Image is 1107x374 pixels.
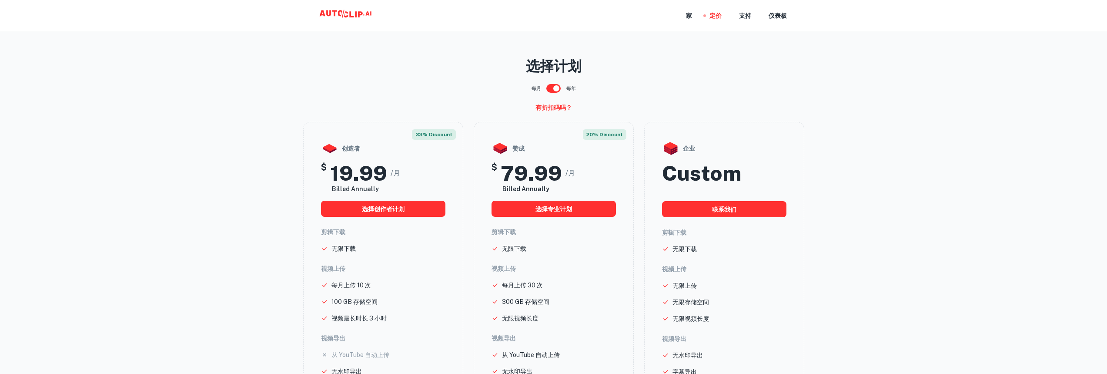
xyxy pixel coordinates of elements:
[672,352,703,359] font: 无水印导出
[532,100,575,115] button: 有折扣码吗？
[321,201,445,217] button: 选择创作者计划
[502,351,560,358] font: 从 YouTube 自动上传
[686,13,692,20] font: 家
[501,161,562,186] h2: 79.99
[566,86,576,91] font: 每年
[502,298,549,305] font: 300 GB 存储空间
[512,145,525,152] font: 赞成
[662,335,686,342] font: 视频导出
[502,282,543,289] font: 每月上传 30 次
[412,129,456,140] span: 33% discount
[331,245,356,252] font: 无限下载
[492,229,516,236] font: 剪辑下载
[683,145,695,152] font: 企业
[492,265,516,272] font: 视频上传
[321,162,327,172] font: $
[672,282,697,289] font: 无限上传
[662,266,686,273] font: 视频上传
[526,58,582,74] font: 选择计划
[502,184,615,194] h6: Billed Annually
[391,169,400,177] font: /月
[492,162,497,172] font: $
[342,145,360,152] font: 创造者
[532,86,541,91] font: 每月
[321,229,345,236] font: 剪辑下载
[662,161,741,186] h2: Custom
[712,206,736,213] font: 联系我们
[321,335,345,342] font: 视频导出
[362,206,405,212] font: 选择创作者计划
[492,335,516,342] font: 视频导出
[330,161,387,186] h2: 19.99
[331,351,389,358] font: 从 YouTube 自动上传
[535,206,572,212] font: 选择专业计划
[565,169,575,177] font: /月
[583,129,626,140] span: 20% discount
[672,299,709,306] font: 无限存储空间
[672,315,709,322] font: 无限视频长度
[769,13,787,20] font: 仪表板
[709,13,722,20] font: 定价
[331,282,371,289] font: 每月上传 10 次
[739,13,751,20] font: 支持
[332,184,445,194] h6: Billed Annually
[672,246,697,253] font: 无限下载
[492,201,616,217] button: 选择专业计划
[331,298,378,305] font: 100 GB 存储空间
[502,315,538,322] font: 无限视频长度
[331,315,387,322] font: 视频最长时长 3 小时
[662,229,686,236] font: 剪辑下载
[662,201,786,217] button: 联系我们
[502,245,526,252] font: 无限下载
[535,104,572,111] font: 有折扣码吗？
[321,265,345,272] font: 视频上传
